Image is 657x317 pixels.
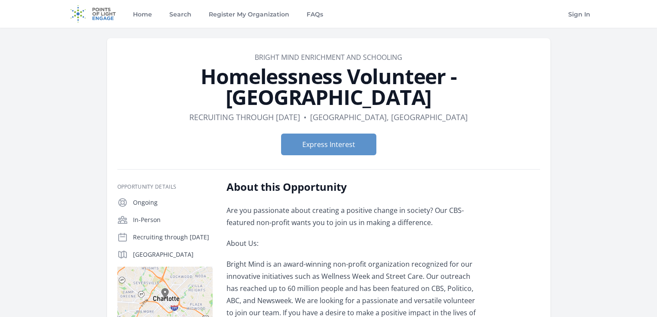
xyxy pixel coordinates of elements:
p: [GEOGRAPHIC_DATA] [133,250,213,259]
h1: Homelessness Volunteer - [GEOGRAPHIC_DATA] [117,66,540,108]
dd: [GEOGRAPHIC_DATA], [GEOGRAPHIC_DATA] [310,111,468,123]
h3: Opportunity Details [117,183,213,190]
p: Are you passionate about creating a positive change in society? Our CBS-featured non-profit wants... [227,204,480,229]
p: Ongoing [133,198,213,207]
p: About Us: [227,237,480,249]
div: • [304,111,307,123]
dd: Recruiting through [DATE] [189,111,300,123]
button: Express Interest [281,134,376,155]
h2: About this Opportunity [227,180,480,194]
p: Recruiting through [DATE] [133,233,213,242]
p: In-Person [133,216,213,224]
a: BRIGHT MIND ENRICHMENT AND SCHOOLING [255,52,402,62]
